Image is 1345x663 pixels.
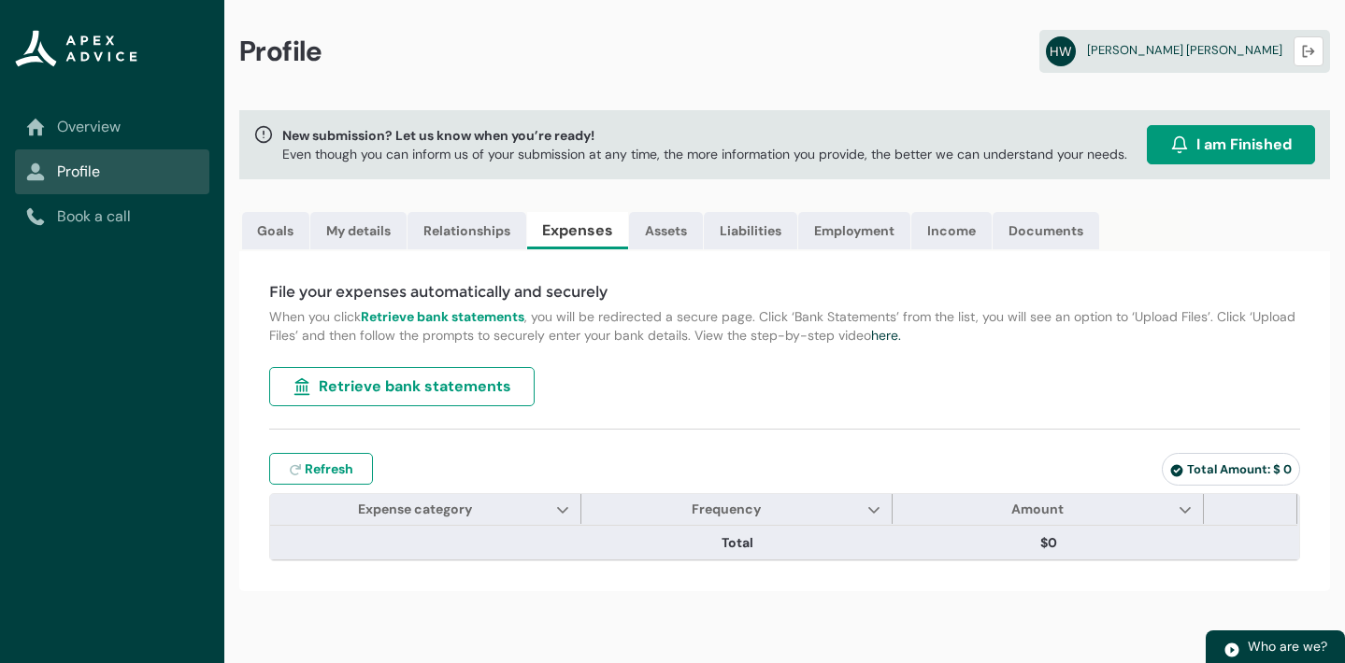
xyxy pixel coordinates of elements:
[408,212,526,249] a: Relationships
[993,212,1099,249] a: Documents
[1087,42,1282,58] span: [PERSON_NAME] [PERSON_NAME]
[1223,642,1240,658] img: play.svg
[319,375,511,398] span: Retrieve bank statements
[1170,135,1189,154] img: alarm.svg
[1046,36,1076,66] abbr: HW
[26,205,198,228] a: Book a call
[269,307,1300,345] p: When you click , you will be redirected a secure page. Click ‘Bank Statements’ from the list, you...
[527,212,628,249] a: Expenses
[305,459,353,478] span: Refresh
[26,161,198,183] a: Profile
[242,212,309,249] a: Goals
[629,212,703,249] a: Assets
[1248,638,1327,655] span: Who are we?
[269,367,535,406] button: Retrieve bank statements
[1147,125,1315,164] button: I am Finished
[871,327,901,344] a: here.
[15,30,137,67] img: Apex Advice Group
[798,212,910,249] a: Employment
[1294,36,1324,66] button: Logout
[1170,461,1292,477] span: Total Amount: $ 0
[1039,30,1330,73] a: HW[PERSON_NAME] [PERSON_NAME]
[1162,453,1300,486] lightning-badge: Total Amount
[1196,134,1292,156] span: I am Finished
[293,377,311,396] img: landmark.svg
[269,453,373,485] button: Refresh
[15,105,209,239] nav: Sub page
[310,212,407,249] a: My details
[704,212,797,249] a: Liabilities
[269,281,1300,303] h4: File your expenses automatically and securely
[282,126,1127,145] span: New submission? Let us know when you’re ready!
[26,116,198,138] a: Overview
[361,308,524,325] strong: Retrieve bank statements
[239,34,322,69] span: Profile
[282,145,1127,163] p: Even though you can inform us of your submission at any time, the more information you provide, t...
[722,534,753,551] lightning-base-formatted-text: Total
[1040,534,1057,551] lightning-formatted-number: $0
[911,212,992,249] a: Income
